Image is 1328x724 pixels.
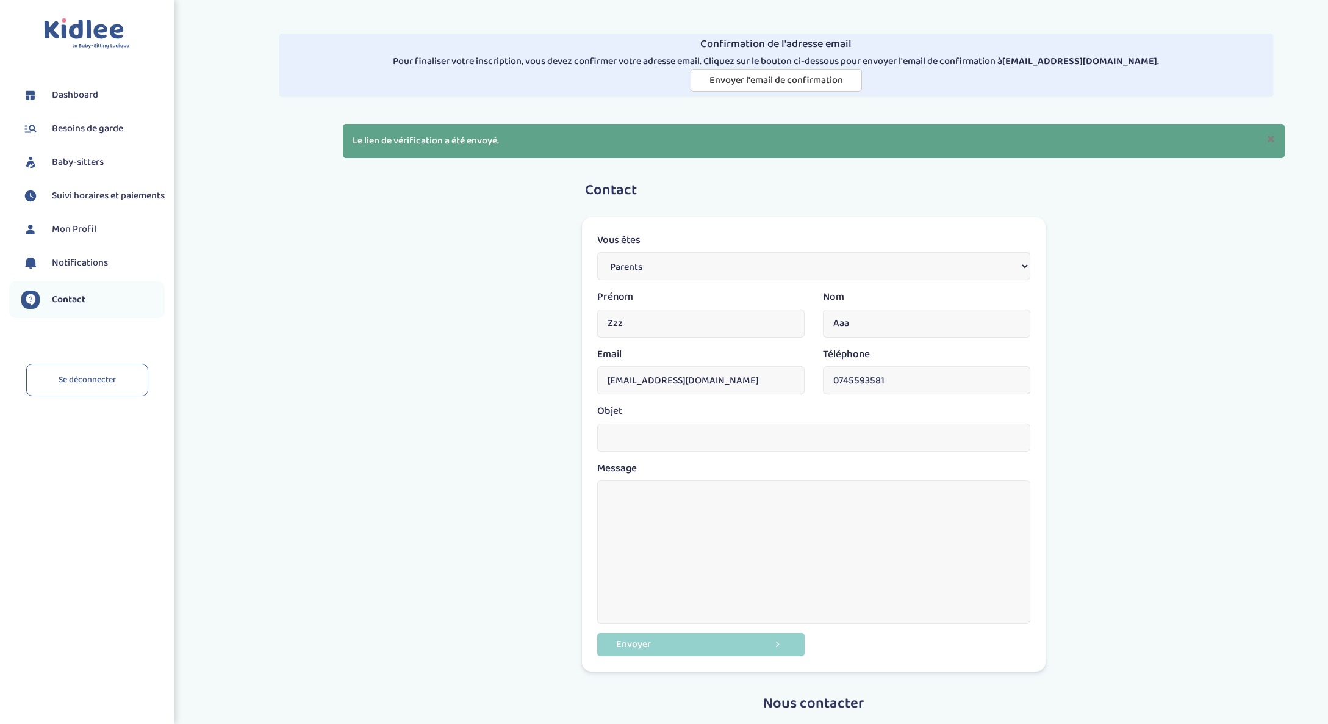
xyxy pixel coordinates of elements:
img: dashboard.svg [21,86,40,104]
label: Téléphone [823,347,870,363]
label: Prénom [597,289,633,305]
label: Vous êtes [597,233,641,248]
a: Baby-sitters [21,153,165,172]
a: Mon Profil [21,220,165,239]
span: Besoins de garde [52,121,123,136]
span: Dashboard [52,88,98,103]
label: Email [597,347,622,363]
img: besoin.svg [21,120,40,138]
button: Envoyer l'email de confirmation [691,69,862,92]
img: contact.svg [21,291,40,309]
label: Objet [597,404,622,419]
a: Notifications [21,254,165,272]
span: Notifications [52,256,108,270]
a: Contact [21,291,165,309]
strong: [EMAIL_ADDRESS][DOMAIN_NAME] [1002,54,1157,69]
span: Baby-sitters [52,155,104,170]
p: Pour finaliser votre inscription, vous devez confirmer votre adresse email. Cliquez sur le bouton... [284,54,1268,69]
img: suivihoraire.svg [21,187,40,205]
h2: Nous contacter [582,696,1046,712]
p: Le lien de vérification a été envoyé. [343,124,1285,158]
span: Envoyer l'email de confirmation [709,73,843,88]
span: Mon Profil [52,222,96,237]
a: Se déconnecter [26,364,148,396]
img: logo.svg [44,18,130,49]
a: Suivi horaires et paiements [21,187,165,205]
img: babysitters.svg [21,153,40,172]
label: Nom [823,289,844,305]
img: notification.svg [21,254,40,272]
label: Message [597,461,637,477]
button: Envoyer [597,633,805,656]
a: Dashboard [21,86,165,104]
h4: Confirmation de l'adresse email [284,38,1268,51]
span: Suivi horaires et paiements [52,189,165,203]
a: Besoins de garde [21,120,165,138]
span: Contact [52,292,85,307]
img: profil.svg [21,220,40,239]
h3: Contact [585,183,1055,198]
